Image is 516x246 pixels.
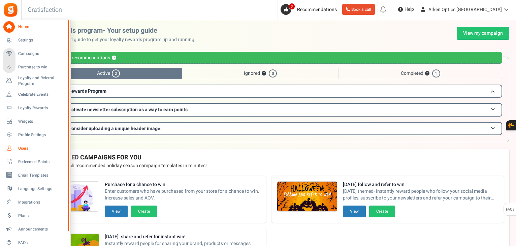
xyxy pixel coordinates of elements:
strong: [DATE]: share and refer for instant win! [105,234,261,240]
button: ? [425,71,429,76]
span: Completed [338,68,502,79]
img: Gratisfaction [3,2,18,18]
span: Campaigns [18,51,65,57]
span: Consider uploading a unique header image. [68,125,162,132]
a: Language Settings [3,183,67,194]
button: View [343,206,366,217]
button: ? [262,71,266,76]
span: Settings [18,37,65,43]
span: FAQs [506,203,515,216]
a: Help [395,4,417,15]
a: Redeemed Points [3,156,67,167]
span: Language Settings [18,186,65,192]
a: Integrations [3,196,67,208]
a: Plans [3,210,67,221]
span: Recommendations [297,6,337,13]
a: Email Templates [3,170,67,181]
a: View my campaign [457,27,509,40]
a: Celebrate Events [3,89,67,100]
button: ? [112,56,116,60]
button: View [105,206,128,217]
span: 2 [112,69,120,78]
span: Arken Optics [GEOGRAPHIC_DATA] [428,6,502,13]
span: Help [403,6,414,13]
a: Purchase to win [3,62,67,73]
span: Users [18,146,65,151]
a: Widgets [3,116,67,127]
span: Profile Settings [18,132,65,138]
span: Loyalty Rewards Program [52,88,106,95]
p: Preview and launch recommended holiday season campaign templates in minutes! [33,162,504,169]
h4: RECOMMENDED CAMPAIGNS FOR YOU [33,154,504,161]
span: Enter customers who have purchased from your store for a chance to win. Increase sales and AOV. [105,188,261,202]
h3: Gratisfaction [20,3,69,17]
a: Home [3,21,67,33]
strong: [DATE] follow and refer to win [343,181,499,188]
h2: Loyalty rewards program- Your setup guide [28,27,201,34]
span: 1 [432,69,440,78]
a: Loyalty Rewards [3,102,67,114]
span: Celebrate Events [18,92,65,97]
a: Users [3,143,67,154]
a: Profile Settings [3,129,67,141]
span: Activate newsletter subscription as a way to earn points [68,106,188,113]
img: Recommended Campaigns [277,182,337,212]
span: 0 [269,69,277,78]
span: [DATE] themed- Instantly reward people who follow your social media profiles, subscribe to your n... [343,188,499,202]
span: Loyalty Rewards [18,105,65,111]
span: Redeemed Points [18,159,65,165]
div: Personalized recommendations [35,52,502,64]
p: Use this personalized guide to get your loyalty rewards program up and running. [28,36,201,43]
span: Active [35,68,182,79]
a: Book a call [342,4,375,15]
a: Campaigns [3,48,67,60]
span: FAQs [18,240,65,246]
span: Ignored [182,68,339,79]
span: 2 [289,3,295,10]
span: Email Templates [18,173,65,178]
span: Announcements [18,226,65,232]
span: Widgets [18,119,65,124]
strong: Purchase for a chance to win [105,181,261,188]
span: Purchase to win [18,64,65,70]
a: Settings [3,35,67,46]
button: Create [131,206,157,217]
span: Plans [18,213,65,219]
button: Create [369,206,395,217]
span: Home [18,24,65,30]
a: 2 Recommendations [281,4,340,15]
a: Loyalty and Referral Program [3,75,67,87]
span: Integrations [18,199,65,205]
span: Loyalty and Referral Program [18,75,67,87]
a: Announcements [3,223,67,235]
